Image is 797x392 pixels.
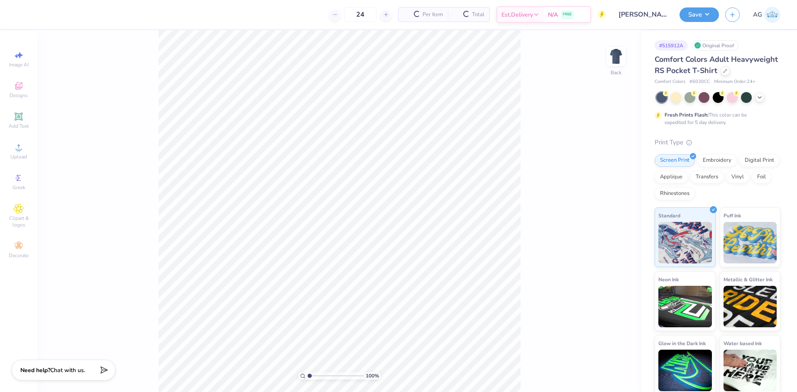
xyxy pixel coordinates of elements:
[658,339,706,348] span: Glow in the Dark Ink
[665,112,709,118] strong: Fresh Prints Flash:
[692,40,738,51] div: Original Proof
[726,171,749,183] div: Vinyl
[697,154,737,167] div: Embroidery
[10,153,27,160] span: Upload
[655,78,685,85] span: Comfort Colors
[611,69,621,76] div: Back
[472,10,484,19] span: Total
[4,215,33,228] span: Clipart & logos
[10,92,28,99] span: Designs
[655,54,778,75] span: Comfort Colors Adult Heavyweight RS Pocket T-Shirt
[655,138,780,147] div: Print Type
[655,187,695,200] div: Rhinestones
[658,222,712,263] img: Standard
[548,10,558,19] span: N/A
[20,366,50,374] strong: Need help?
[9,61,29,68] span: Image AI
[423,10,443,19] span: Per Item
[764,7,780,23] img: Aljosh Eyron Garcia
[658,286,712,327] img: Neon Ink
[689,78,710,85] span: # 6030CC
[612,6,673,23] input: Untitled Design
[501,10,533,19] span: Est. Delivery
[658,275,679,284] span: Neon Ink
[344,7,376,22] input: – –
[658,211,680,220] span: Standard
[724,211,741,220] span: Puff Ink
[12,184,25,191] span: Greek
[366,372,379,380] span: 100 %
[739,154,780,167] div: Digital Print
[655,171,688,183] div: Applique
[724,350,777,391] img: Water based Ink
[753,10,762,19] span: AG
[9,252,29,259] span: Decorate
[658,350,712,391] img: Glow in the Dark Ink
[655,154,695,167] div: Screen Print
[724,222,777,263] img: Puff Ink
[608,48,624,65] img: Back
[724,339,762,348] span: Water based Ink
[753,7,780,23] a: AG
[752,171,771,183] div: Foil
[680,7,719,22] button: Save
[563,12,572,17] span: FREE
[714,78,755,85] span: Minimum Order: 24 +
[724,275,773,284] span: Metallic & Glitter Ink
[50,366,85,374] span: Chat with us.
[690,171,724,183] div: Transfers
[724,286,777,327] img: Metallic & Glitter Ink
[9,123,29,129] span: Add Text
[665,111,767,126] div: This color can be expedited for 5 day delivery.
[655,40,688,51] div: # 515912A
